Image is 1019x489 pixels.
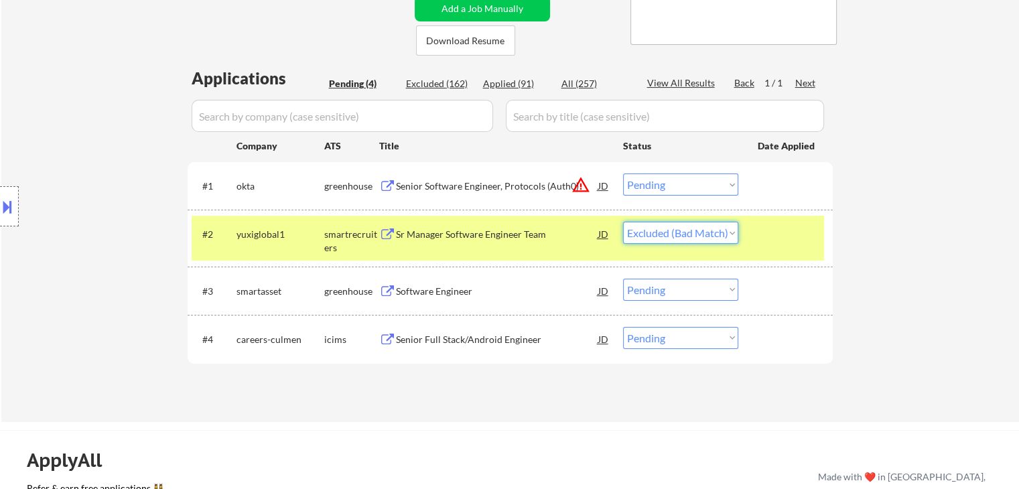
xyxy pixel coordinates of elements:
button: warning_amber [571,176,590,194]
input: Search by company (case sensitive) [192,100,493,132]
div: Back [734,76,756,90]
div: Date Applied [758,139,817,153]
div: Applications [192,70,324,86]
div: smartasset [236,285,324,298]
div: Senior Software Engineer, Protocols (Auth0) [396,180,598,193]
div: smartrecruiters [324,228,379,254]
div: JD [597,279,610,303]
div: careers-culmen [236,333,324,346]
div: Sr Manager Software Engineer Team [396,228,598,241]
div: Excluded (162) [406,77,473,90]
div: JD [597,222,610,246]
div: Software Engineer [396,285,598,298]
div: #4 [202,333,226,346]
div: okta [236,180,324,193]
div: Applied (91) [483,77,550,90]
div: Status [623,133,738,157]
div: ATS [324,139,379,153]
div: All (257) [561,77,628,90]
div: 1 / 1 [764,76,795,90]
input: Search by title (case sensitive) [506,100,824,132]
div: Company [236,139,324,153]
div: greenhouse [324,180,379,193]
div: icims [324,333,379,346]
div: Next [795,76,817,90]
div: ApplyAll [27,449,117,472]
div: JD [597,327,610,351]
div: Senior Full Stack/Android Engineer [396,333,598,346]
div: View All Results [647,76,719,90]
div: JD [597,173,610,198]
button: Download Resume [416,25,515,56]
div: Title [379,139,610,153]
div: yuxiglobal1 [236,228,324,241]
div: Pending (4) [329,77,396,90]
div: greenhouse [324,285,379,298]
